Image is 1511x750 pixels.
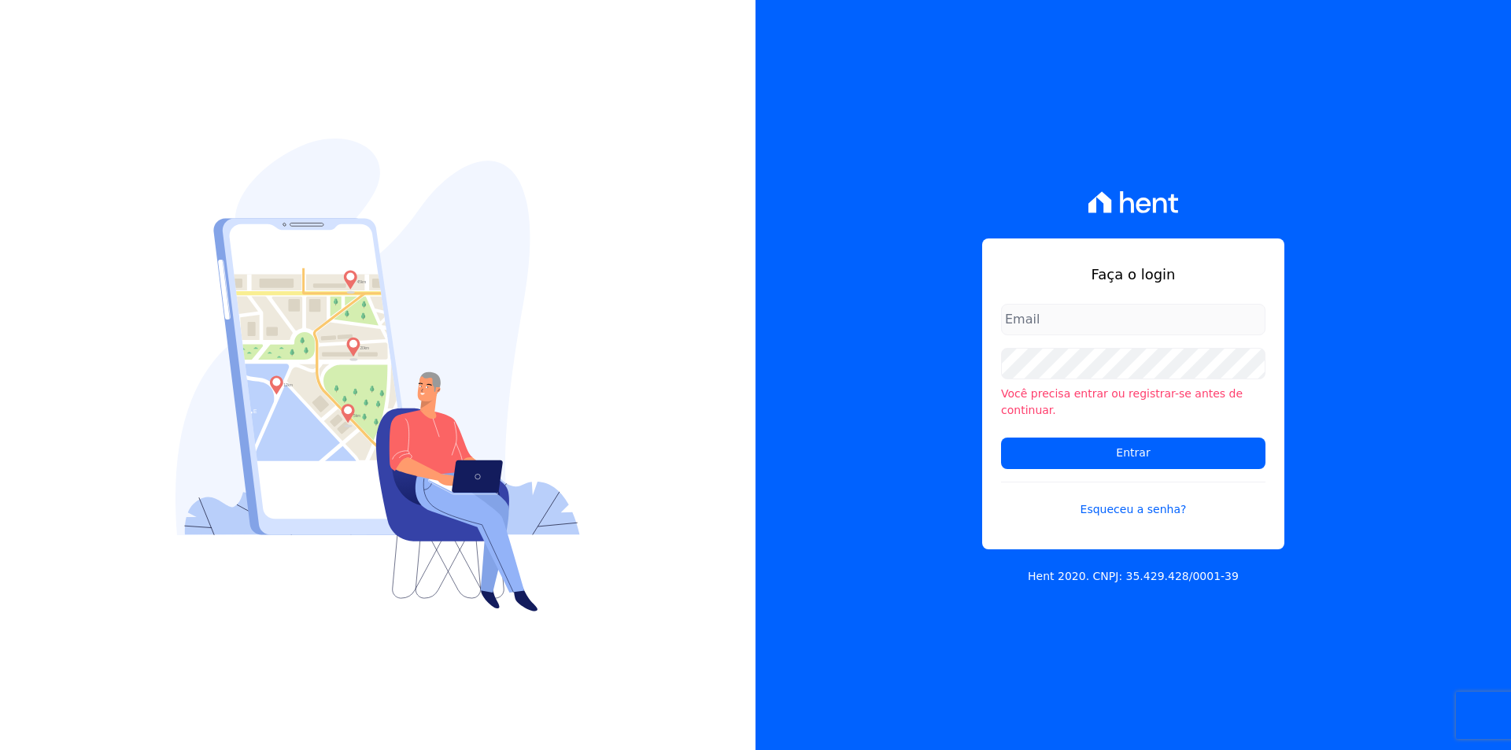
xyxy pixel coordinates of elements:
[1001,482,1265,518] a: Esqueceu a senha?
[1001,438,1265,469] input: Entrar
[1001,386,1265,419] li: Você precisa entrar ou registrar-se antes de continuar.
[1001,264,1265,285] h1: Faça o login
[1028,568,1239,585] p: Hent 2020. CNPJ: 35.429.428/0001-39
[175,139,580,611] img: Login
[1001,304,1265,335] input: Email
